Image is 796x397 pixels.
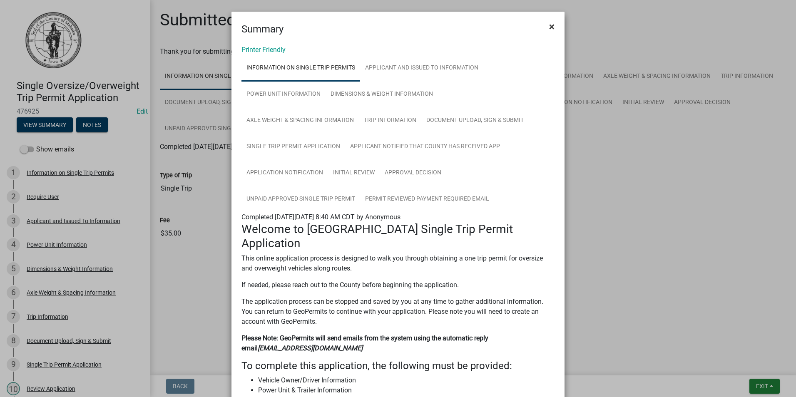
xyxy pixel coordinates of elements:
[258,344,363,352] strong: [EMAIL_ADDRESS][DOMAIN_NAME]
[549,21,555,32] span: ×
[241,107,359,134] a: Axle Weight & Spacing Information
[360,186,494,213] a: Permit Reviewed Payment Required Email
[241,46,286,54] a: Printer Friendly
[241,55,360,82] a: Information on Single Trip Permits
[241,222,555,250] h3: Welcome to [GEOGRAPHIC_DATA] Single Trip Permit Application
[241,334,488,352] strong: Please Note: GeoPermits will send emails from the system using the automatic reply email
[241,160,328,186] a: Application Notification
[360,55,483,82] a: Applicant and Issued To Information
[326,81,438,108] a: Dimensions & Weight Information
[380,160,446,186] a: Approval Decision
[241,213,400,221] span: Completed [DATE][DATE] 8:40 AM CDT by Anonymous
[258,385,555,395] li: Power Unit & Trailer Information
[359,107,421,134] a: Trip Information
[241,253,555,273] p: This online application process is designed to walk you through obtaining a one trip permit for o...
[241,81,326,108] a: Power Unit Information
[421,107,529,134] a: Document Upload, Sign & Submit
[328,160,380,186] a: Initial Review
[241,297,555,327] p: The application process can be stopped and saved by you at any time to gather additional informat...
[241,186,360,213] a: Unpaid Approved Single Trip Permit
[241,360,555,372] h4: To complete this application, the following must be provided:
[241,134,345,160] a: Single Trip Permit Application
[542,15,561,38] button: Close
[345,134,505,160] a: Applicant Notified that County has Received App
[241,280,555,290] p: If needed, please reach out to the County before beginning the application.
[241,22,284,37] h4: Summary
[258,375,555,385] li: Vehicle Owner/Driver Information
